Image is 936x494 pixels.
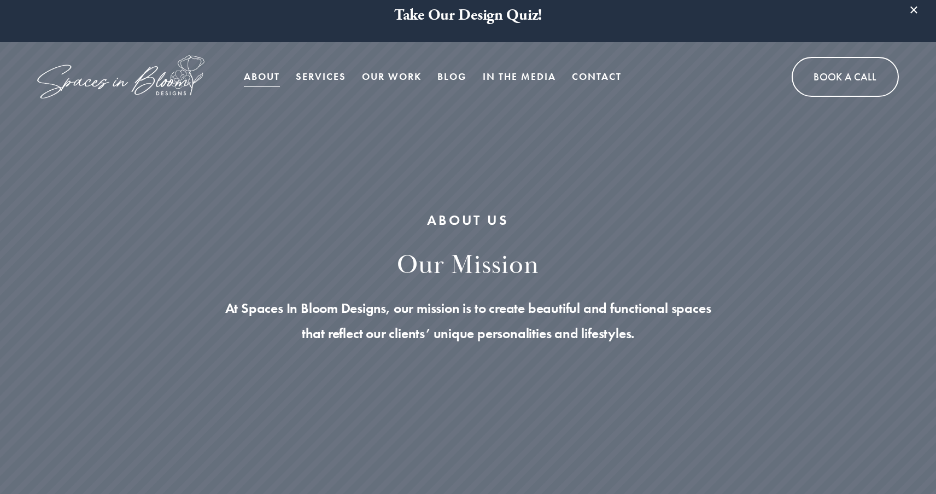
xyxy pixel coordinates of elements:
[362,66,422,88] a: Our Work
[244,66,280,88] a: About
[437,66,467,88] a: Blog
[792,57,898,97] a: Book A Call
[296,66,346,88] a: Services
[140,296,796,346] p: At Spaces In Bloom Designs, our mission is to create beautiful and functional spaces that reflect...
[572,66,622,88] a: Contact
[483,66,556,88] a: In the Media
[37,55,204,98] img: Spaces in Bloom Designs
[140,249,796,283] h2: our mission
[140,211,796,230] h1: ABOUT US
